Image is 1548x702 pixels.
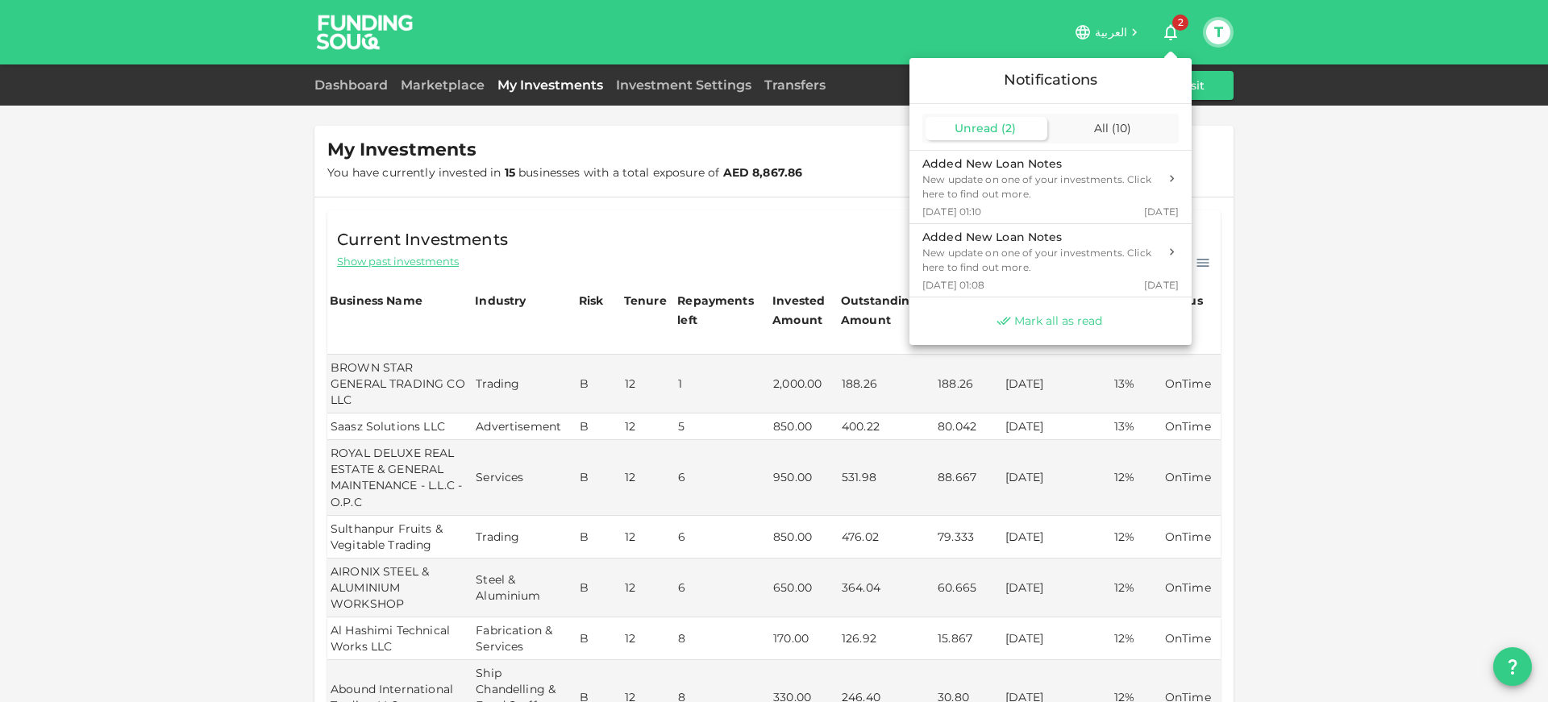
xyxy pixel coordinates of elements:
span: Mark all as read [1014,314,1102,329]
div: Added New Loan Notes [922,229,1159,246]
span: Unread [955,121,998,135]
span: Notifications [1004,71,1097,89]
span: [DATE] 01:10 [922,205,982,218]
span: [DATE] [1144,278,1179,292]
div: New update on one of your investments. Click here to find out more. [922,246,1159,275]
div: Added New Loan Notes [922,156,1159,172]
div: New update on one of your investments. Click here to find out more. [922,172,1159,201]
span: [DATE] [1144,205,1179,218]
span: ( 2 ) [1001,121,1016,135]
span: [DATE] 01:08 [922,278,985,292]
span: All [1094,121,1109,135]
span: ( 10 ) [1112,121,1131,135]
